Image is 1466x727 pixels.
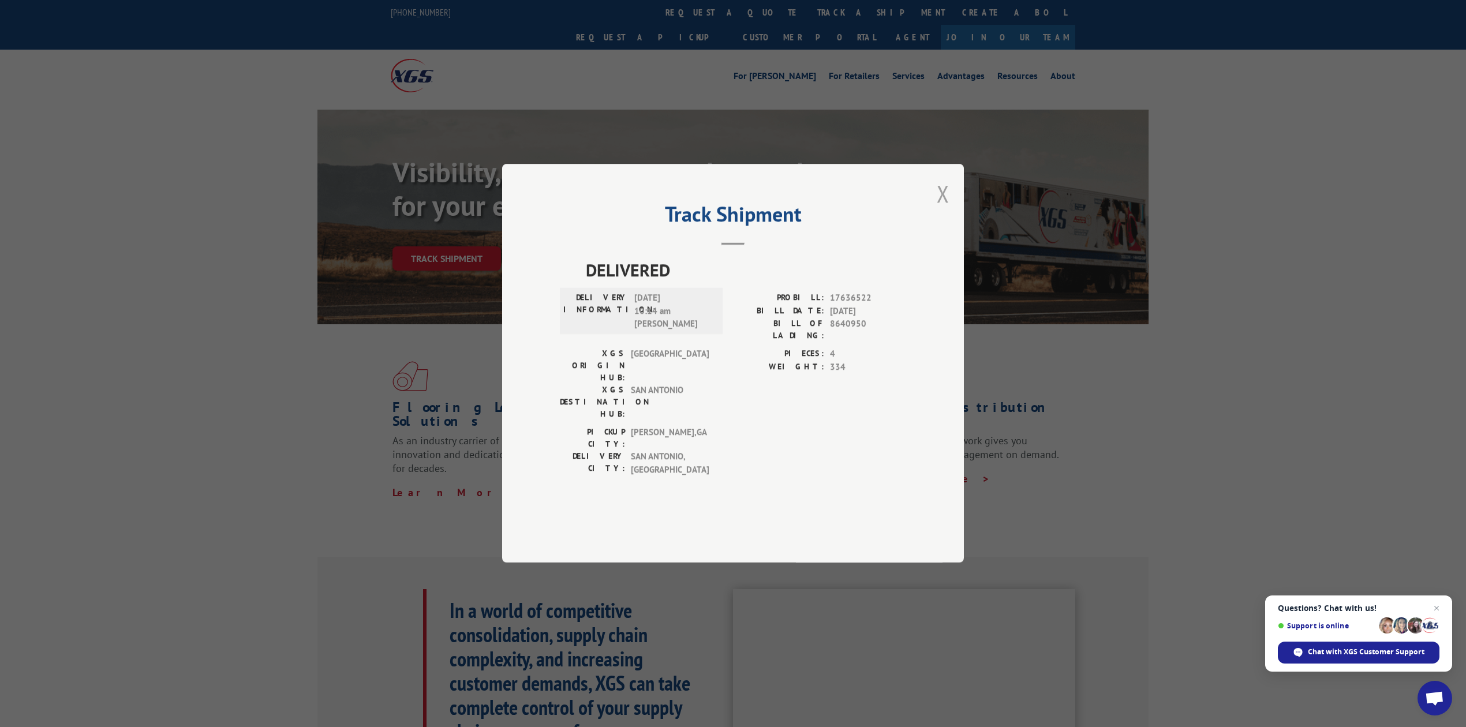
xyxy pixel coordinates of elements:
[631,384,709,421] span: SAN ANTONIO
[560,451,625,477] label: DELIVERY CITY:
[631,426,709,451] span: [PERSON_NAME] , GA
[563,292,629,331] label: DELIVERY INFORMATION:
[830,305,906,318] span: [DATE]
[560,206,906,228] h2: Track Shipment
[634,292,712,331] span: [DATE] 10:14 am [PERSON_NAME]
[1308,647,1424,657] span: Chat with XGS Customer Support
[733,361,824,374] label: WEIGHT:
[560,426,625,451] label: PICKUP CITY:
[733,318,824,342] label: BILL OF LADING:
[830,361,906,374] span: 334
[733,305,824,318] label: BILL DATE:
[1430,601,1443,615] span: Close chat
[1278,604,1439,613] span: Questions? Chat with us!
[830,292,906,305] span: 17636522
[586,257,906,283] span: DELIVERED
[830,318,906,342] span: 8640950
[733,292,824,305] label: PROBILL:
[560,384,625,421] label: XGS DESTINATION HUB:
[733,348,824,361] label: PIECES:
[1418,681,1452,715] div: Open chat
[1278,621,1375,630] span: Support is online
[560,348,625,384] label: XGS ORIGIN HUB:
[631,348,709,384] span: [GEOGRAPHIC_DATA]
[830,348,906,361] span: 4
[937,178,949,209] button: Close modal
[1278,642,1439,664] div: Chat with XGS Customer Support
[631,451,709,477] span: SAN ANTONIO , [GEOGRAPHIC_DATA]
